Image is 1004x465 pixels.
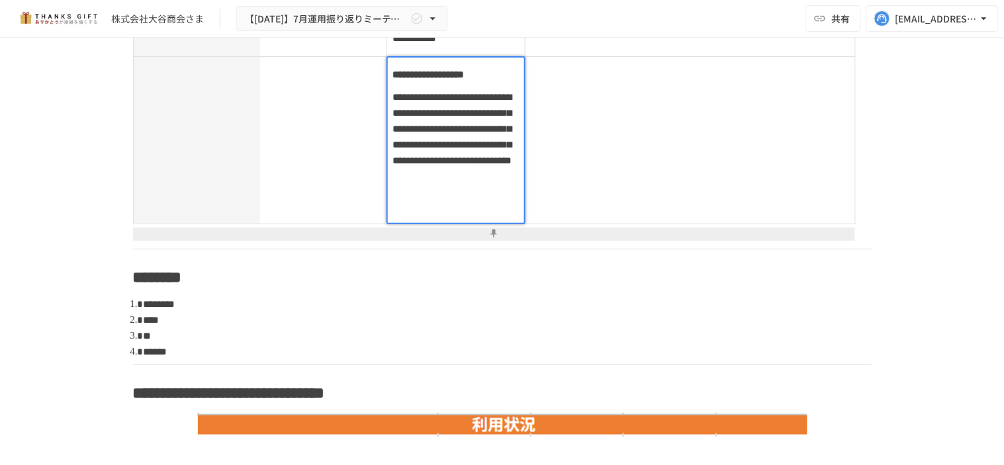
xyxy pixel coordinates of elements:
span: 【[DATE]】7月運用振り返りミーティング（社内） [245,11,408,27]
div: 株式会社大谷商会さま [111,12,204,26]
button: 【[DATE]】7月運用振り返りミーティング（社内） [236,6,448,32]
button: [EMAIL_ADDRESS][DOMAIN_NAME] [866,5,999,32]
span: 共有 [832,11,850,26]
div: [EMAIL_ADDRESS][DOMAIN_NAME] [895,11,978,27]
button: 共有 [805,5,861,32]
img: mMP1OxWUAhQbsRWCurg7vIHe5HqDpP7qZo7fRoNLXQh [16,8,101,29]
